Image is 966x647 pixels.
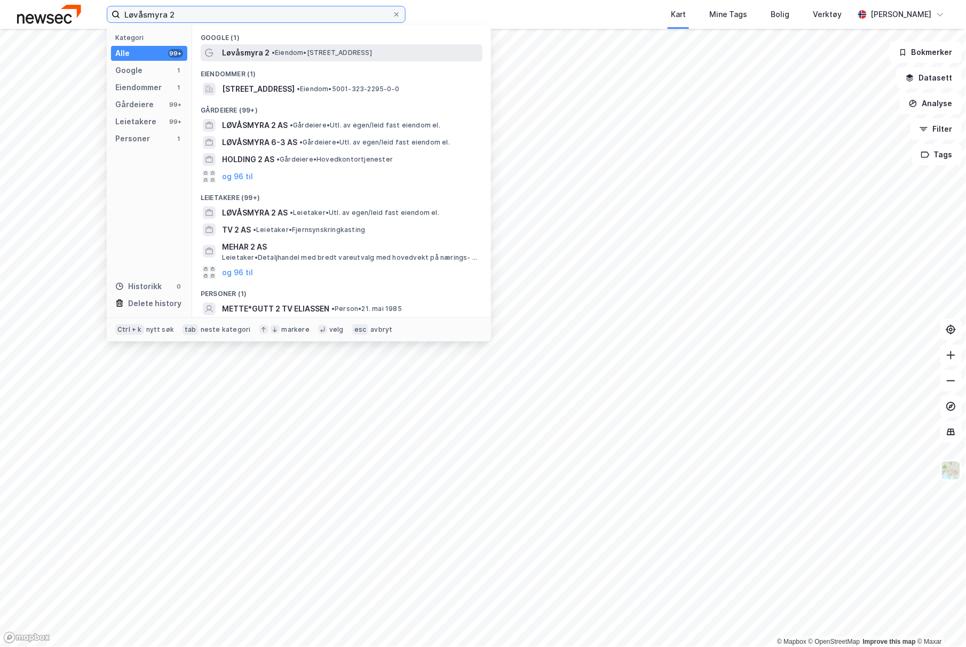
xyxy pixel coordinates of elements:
[120,6,392,22] input: Søk på adresse, matrikkel, gårdeiere, leietakere eller personer
[115,47,130,60] div: Alle
[671,8,686,21] div: Kart
[282,325,310,334] div: markere
[299,138,450,147] span: Gårdeiere • Utl. av egen/leid fast eiendom el.
[115,64,142,77] div: Google
[192,98,491,117] div: Gårdeiere (99+)
[222,302,329,315] span: METTE*GUTT 2 TV ELIASSEN
[913,596,966,647] div: Kontrollprogram for chat
[222,83,295,95] span: [STREET_ADDRESS]
[115,81,162,94] div: Eiendommer
[115,132,150,145] div: Personer
[183,324,199,335] div: tab
[272,49,372,57] span: Eiendom • [STREET_ADDRESS]
[890,42,962,63] button: Bokmerker
[329,325,344,334] div: velg
[370,325,392,334] div: avbryt
[222,153,274,166] span: HOLDING 2 AS
[192,61,491,81] div: Eiendommer (1)
[912,144,962,165] button: Tags
[128,297,181,310] div: Delete history
[222,223,251,236] span: TV 2 AS
[175,66,183,75] div: 1
[222,170,253,183] button: og 96 til
[222,241,478,253] span: MEHAR 2 AS
[222,136,297,149] span: LØVÅSMYRA 6-3 AS
[222,266,253,279] button: og 96 til
[863,638,916,645] a: Improve this map
[709,8,748,21] div: Mine Tags
[777,638,806,645] a: Mapbox
[192,25,491,44] div: Google (1)
[115,98,154,111] div: Gårdeiere
[222,206,288,219] span: LØVÅSMYRA 2 AS
[272,49,275,57] span: •
[771,8,790,21] div: Bolig
[175,134,183,143] div: 1
[276,155,280,163] span: •
[299,138,303,146] span: •
[17,5,81,23] img: newsec-logo.f6e21ccffca1b3a03d2d.png
[290,209,293,217] span: •
[175,83,183,92] div: 1
[900,93,962,114] button: Analyse
[290,121,293,129] span: •
[3,632,50,644] a: Mapbox homepage
[115,324,144,335] div: Ctrl + k
[192,185,491,204] div: Leietakere (99+)
[276,155,393,164] span: Gårdeiere • Hovedkontortjenester
[146,325,175,334] div: nytt søk
[297,85,300,93] span: •
[290,209,439,217] span: Leietaker • Utl. av egen/leid fast eiendom el.
[913,596,966,647] iframe: Chat Widget
[941,460,961,481] img: Z
[115,115,156,128] div: Leietakere
[201,325,251,334] div: neste kategori
[222,253,480,262] span: Leietaker • Detaljhandel med bredt vareutvalg med hovedvekt på nærings- og nytelsesmidler
[192,281,491,300] div: Personer (1)
[253,226,365,234] span: Leietaker • Fjernsynskringkasting
[168,49,183,58] div: 99+
[809,638,860,645] a: OpenStreetMap
[115,280,162,293] div: Historikk
[253,226,256,234] span: •
[910,118,962,140] button: Filter
[331,305,402,313] span: Person • 21. mai 1985
[222,119,288,132] span: LØVÅSMYRA 2 AS
[813,8,842,21] div: Verktøy
[115,34,187,42] div: Kategori
[352,324,369,335] div: esc
[331,305,335,313] span: •
[168,117,183,126] div: 99+
[168,100,183,109] div: 99+
[897,67,962,89] button: Datasett
[222,46,270,59] span: Løvåsmyra 2
[290,121,440,130] span: Gårdeiere • Utl. av egen/leid fast eiendom el.
[871,8,932,21] div: [PERSON_NAME]
[297,85,399,93] span: Eiendom • 5001-323-2295-0-0
[175,282,183,291] div: 0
